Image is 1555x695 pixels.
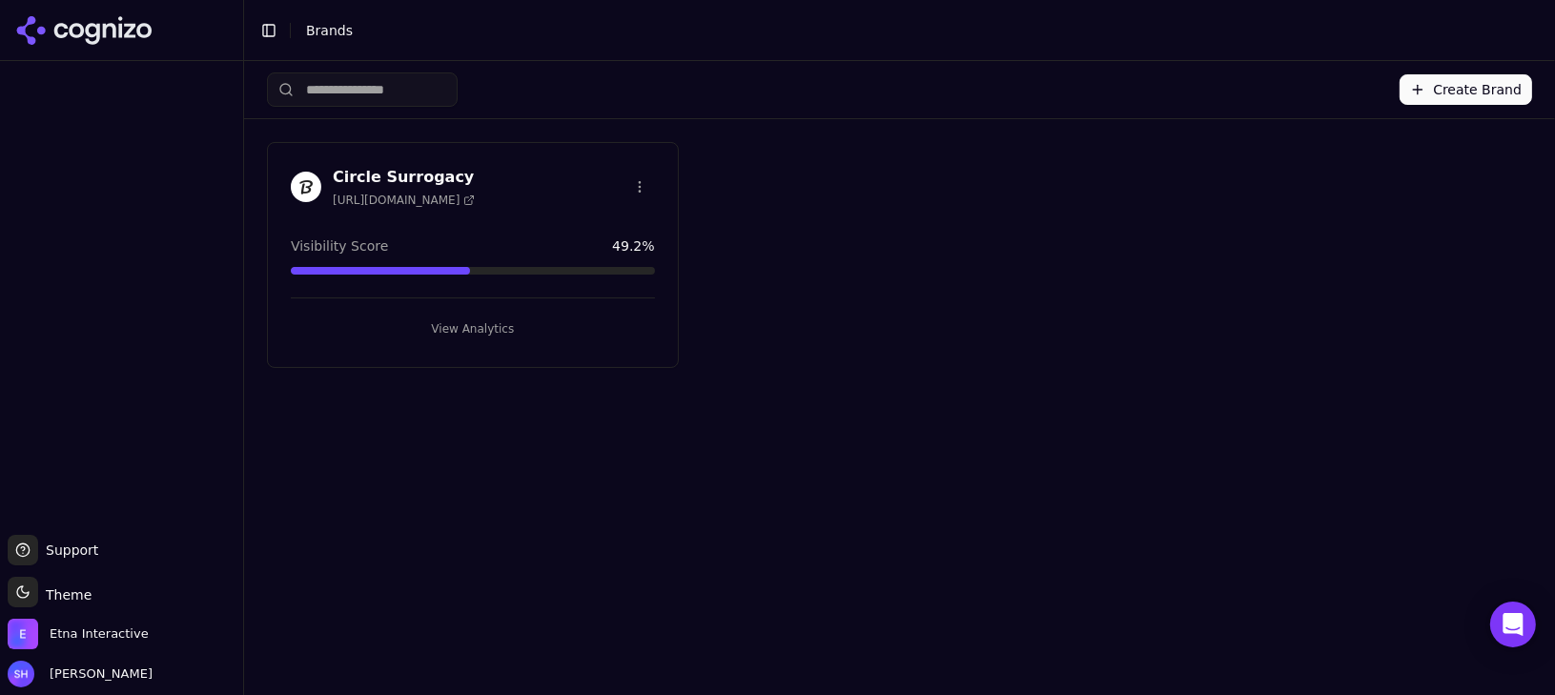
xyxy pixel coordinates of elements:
[291,236,388,256] span: Visibility Score
[42,665,153,683] span: [PERSON_NAME]
[50,625,149,643] span: Etna Interactive
[612,236,654,256] span: 49.2 %
[1400,74,1532,105] button: Create Brand
[333,166,475,189] h3: Circle Surrogacy
[333,193,475,208] span: [URL][DOMAIN_NAME]
[8,661,153,687] button: Open user button
[306,21,1502,40] nav: breadcrumb
[38,587,92,603] span: Theme
[8,619,38,649] img: Etna Interactive
[1490,602,1536,647] div: Open Intercom Messenger
[291,314,655,344] button: View Analytics
[306,23,353,38] span: Brands
[8,661,34,687] img: Shawn Hall
[38,541,98,560] span: Support
[291,172,321,202] img: Circle Surrogacy
[8,619,149,649] button: Open organization switcher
